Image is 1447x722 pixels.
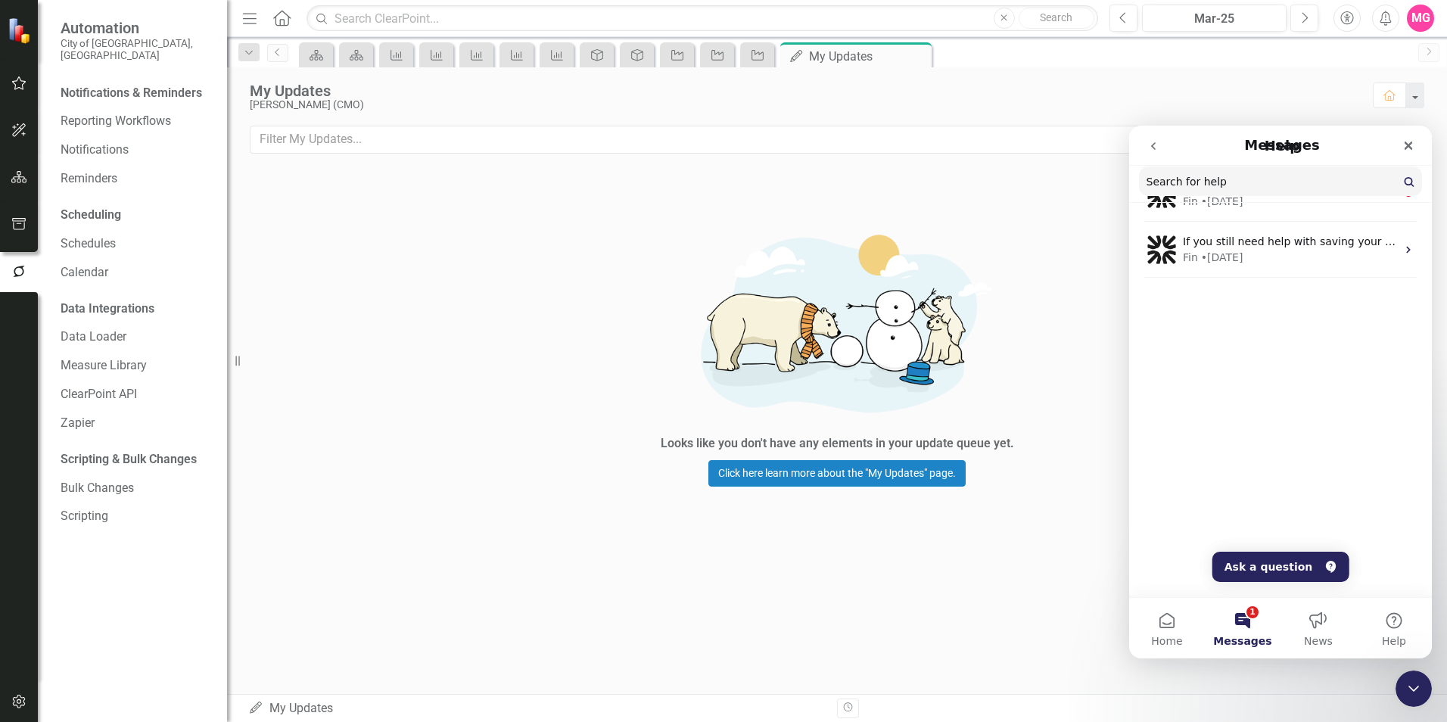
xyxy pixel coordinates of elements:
[1142,5,1287,32] button: Mar-25
[253,510,277,521] span: Help
[61,480,212,497] a: Bulk Changes
[61,142,212,159] a: Notifications
[61,328,212,346] a: Data Loader
[61,19,212,37] span: Automation
[250,99,1358,110] div: [PERSON_NAME] (CMO)
[61,235,212,253] a: Schedules
[76,472,151,533] button: Messages
[610,213,1064,431] img: Getting started
[61,37,212,62] small: City of [GEOGRAPHIC_DATA], [GEOGRAPHIC_DATA]
[661,435,1014,453] div: Looks like you don't have any elements in your update queue yet.
[250,82,1358,99] div: My Updates
[8,17,34,44] img: ClearPoint Strategy
[61,264,212,282] a: Calendar
[1396,671,1432,707] iframe: Intercom live chat
[61,386,212,403] a: ClearPoint API
[54,124,69,140] div: Fin
[61,508,212,525] a: Scripting
[61,207,121,224] div: Scheduling
[61,357,212,375] a: Measure Library
[61,85,202,102] div: Notifications & Reminders
[54,110,1106,122] span: If you still need help with saving your layout or applying it to other elements, I’m here to assi...
[1040,11,1072,23] span: Search
[83,426,220,456] button: Ask a question
[1407,5,1434,32] button: MG
[22,510,53,521] span: Home
[1019,8,1094,29] button: Search
[227,472,303,533] button: Help
[84,510,142,521] span: Messages
[175,510,204,521] span: News
[809,47,928,66] div: My Updates
[61,300,154,318] div: Data Integrations
[307,5,1098,32] input: Search ClearPoint...
[1147,10,1281,28] div: Mar-25
[151,472,227,533] button: News
[248,700,826,717] div: My Updates
[708,460,966,487] a: Click here learn more about the "My Updates" page.
[61,451,197,468] div: Scripting & Bulk Changes
[72,124,114,140] div: • [DATE]
[1129,126,1432,658] iframe: Intercom live chat
[61,415,212,432] a: Zapier
[250,126,1274,154] input: Filter My Updates...
[61,170,212,188] a: Reminders
[61,113,212,130] a: Reporting Workflows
